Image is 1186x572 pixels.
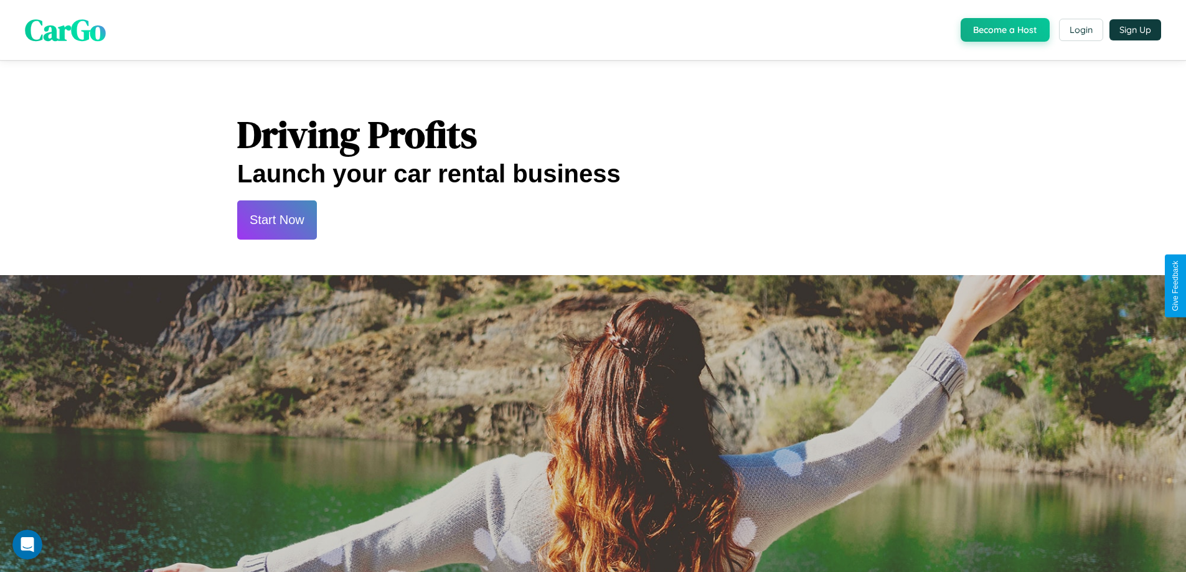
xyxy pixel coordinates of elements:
button: Login [1059,19,1103,41]
span: CarGo [25,9,106,50]
button: Sign Up [1109,19,1161,40]
div: Give Feedback [1171,261,1180,311]
button: Start Now [237,200,317,240]
h1: Driving Profits [237,109,949,160]
button: Become a Host [961,18,1050,42]
iframe: Intercom live chat [12,530,42,560]
h2: Launch your car rental business [237,160,949,188]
